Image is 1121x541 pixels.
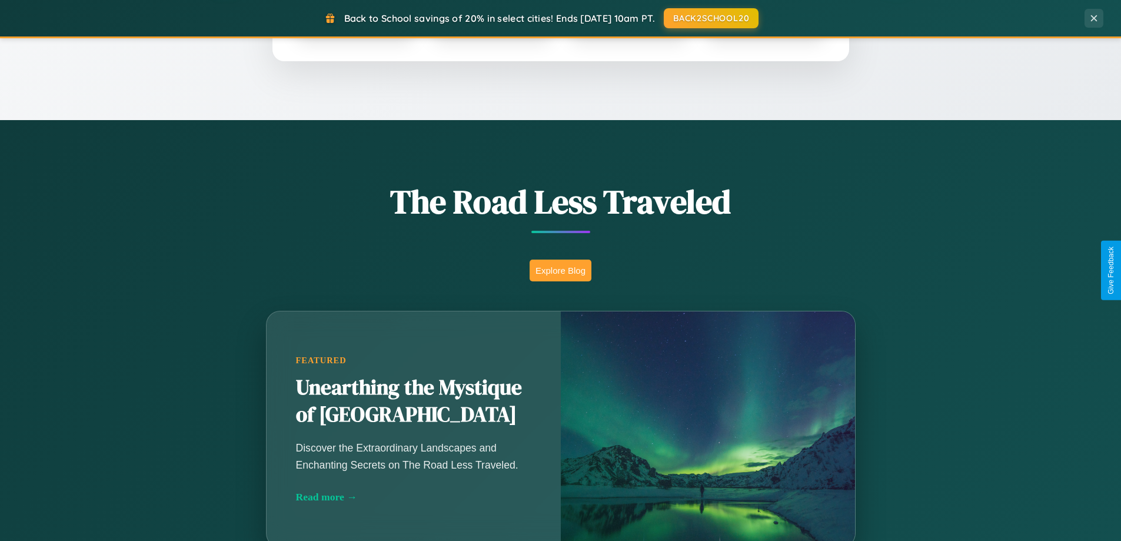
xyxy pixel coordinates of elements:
[1107,247,1115,294] div: Give Feedback
[296,374,531,429] h2: Unearthing the Mystique of [GEOGRAPHIC_DATA]
[530,260,591,281] button: Explore Blog
[208,179,914,224] h1: The Road Less Traveled
[296,491,531,503] div: Read more →
[344,12,655,24] span: Back to School savings of 20% in select cities! Ends [DATE] 10am PT.
[296,440,531,473] p: Discover the Extraordinary Landscapes and Enchanting Secrets on The Road Less Traveled.
[296,356,531,366] div: Featured
[664,8,759,28] button: BACK2SCHOOL20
